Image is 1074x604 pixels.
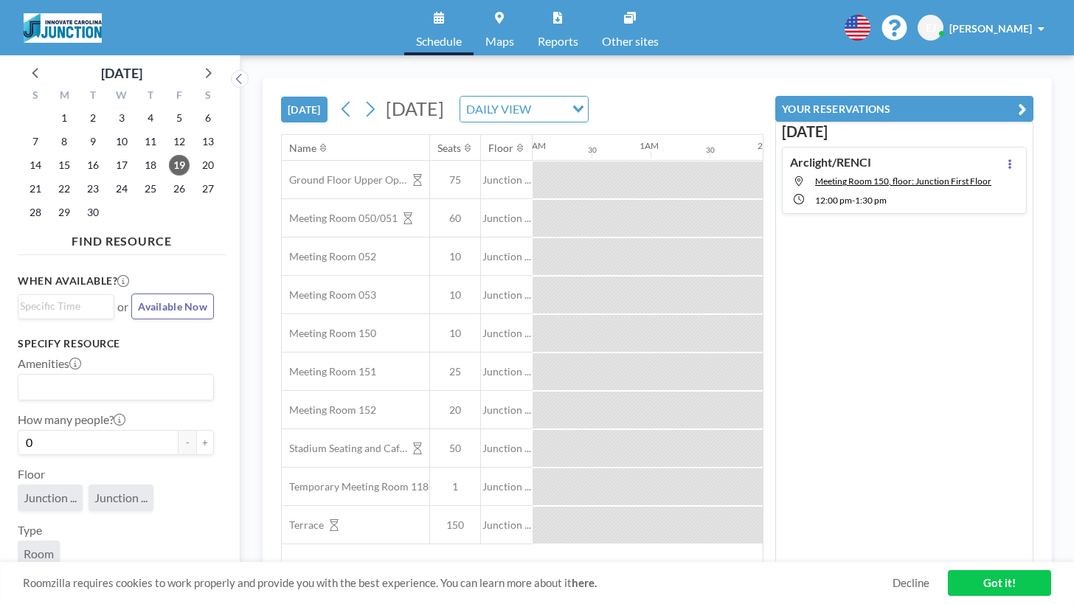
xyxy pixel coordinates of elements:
[111,178,132,199] span: Wednesday, September 24, 2025
[169,131,190,152] span: Friday, September 12, 2025
[893,576,929,590] a: Decline
[481,442,533,455] span: Junction ...
[815,195,852,206] span: 12:00 PM
[18,228,226,249] h4: FIND RESOURCE
[83,155,103,176] span: Tuesday, September 16, 2025
[430,518,480,532] span: 150
[83,108,103,128] span: Tuesday, September 2, 2025
[430,250,480,263] span: 10
[117,299,128,314] span: or
[481,365,533,378] span: Junction ...
[522,140,546,151] div: 12AM
[481,518,533,532] span: Junction ...
[485,35,514,47] span: Maps
[21,87,50,106] div: S
[416,35,462,47] span: Schedule
[108,87,136,106] div: W
[460,97,588,122] div: Search for option
[948,570,1051,596] a: Got it!
[430,480,480,493] span: 1
[588,145,597,155] div: 30
[111,155,132,176] span: Wednesday, September 17, 2025
[25,178,46,199] span: Sunday, September 21, 2025
[169,155,190,176] span: Friday, September 19, 2025
[179,430,196,455] button: -
[926,21,936,35] span: EJ
[481,212,533,225] span: Junction ...
[54,202,75,223] span: Monday, September 29, 2025
[463,100,534,119] span: DAILY VIEW
[706,145,715,155] div: 30
[24,13,102,43] img: organization-logo
[430,173,480,187] span: 75
[79,87,108,106] div: T
[536,100,564,119] input: Search for option
[20,378,205,397] input: Search for option
[18,412,125,427] label: How many people?
[282,365,376,378] span: Meeting Room 151
[164,87,193,106] div: F
[815,176,991,187] span: Meeting Room 150, floor: Junction First Floor
[282,403,376,417] span: Meeting Room 152
[289,142,316,155] div: Name
[602,35,659,47] span: Other sites
[83,178,103,199] span: Tuesday, September 23, 2025
[169,108,190,128] span: Friday, September 5, 2025
[538,35,578,47] span: Reports
[282,173,407,187] span: Ground Floor Upper Open Area
[23,576,893,590] span: Roomzilla requires cookies to work properly and provide you with the best experience. You can lea...
[83,202,103,223] span: Tuesday, September 30, 2025
[111,108,132,128] span: Wednesday, September 3, 2025
[198,178,218,199] span: Saturday, September 27, 2025
[281,97,328,122] button: [DATE]
[18,337,214,350] h3: Specify resource
[25,131,46,152] span: Sunday, September 7, 2025
[481,480,533,493] span: Junction ...
[140,155,161,176] span: Thursday, September 18, 2025
[488,142,513,155] div: Floor
[140,108,161,128] span: Thursday, September 4, 2025
[131,294,214,319] button: Available Now
[282,250,376,263] span: Meeting Room 052
[24,546,54,561] span: Room
[855,195,887,206] span: 1:30 PM
[430,442,480,455] span: 50
[282,288,376,302] span: Meeting Room 053
[198,131,218,152] span: Saturday, September 13, 2025
[25,202,46,223] span: Sunday, September 28, 2025
[775,96,1033,122] button: YOUR RESERVATIONS
[282,480,429,493] span: Temporary Meeting Room 118
[640,140,659,151] div: 1AM
[54,131,75,152] span: Monday, September 8, 2025
[25,155,46,176] span: Sunday, September 14, 2025
[193,87,222,106] div: S
[83,131,103,152] span: Tuesday, September 9, 2025
[136,87,164,106] div: T
[20,298,105,314] input: Search for option
[481,403,533,417] span: Junction ...
[198,108,218,128] span: Saturday, September 6, 2025
[50,87,79,106] div: M
[481,173,533,187] span: Junction ...
[140,178,161,199] span: Thursday, September 25, 2025
[782,122,1027,141] h3: [DATE]
[18,356,81,371] label: Amenities
[282,442,407,455] span: Stadium Seating and Cafe area
[24,490,77,505] span: Junction ...
[852,195,855,206] span: -
[94,490,148,505] span: Junction ...
[481,250,533,263] span: Junction ...
[138,300,207,313] span: Available Now
[430,288,480,302] span: 10
[196,430,214,455] button: +
[949,22,1032,35] span: [PERSON_NAME]
[111,131,132,152] span: Wednesday, September 10, 2025
[18,523,42,538] label: Type
[282,212,398,225] span: Meeting Room 050/051
[430,403,480,417] span: 20
[430,365,480,378] span: 25
[101,63,142,83] div: [DATE]
[481,327,533,340] span: Junction ...
[18,295,114,317] div: Search for option
[386,97,444,119] span: [DATE]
